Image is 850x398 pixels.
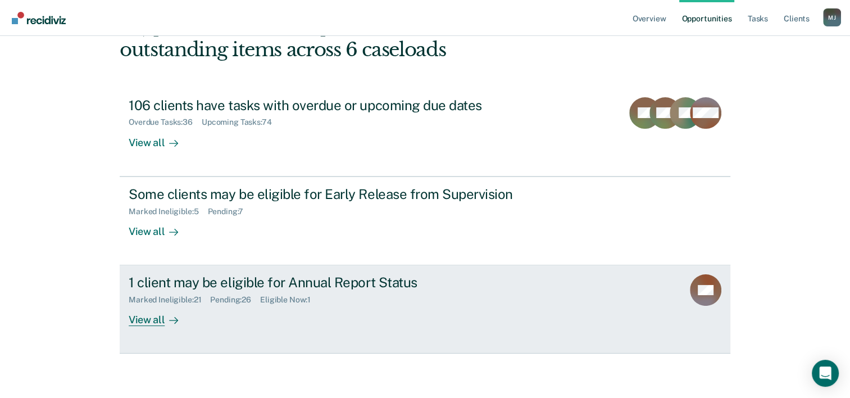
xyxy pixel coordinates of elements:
div: View all [129,216,192,238]
div: 106 clients have tasks with overdue or upcoming due dates [129,97,523,114]
div: Marked Ineligible : 21 [129,295,210,305]
button: Profile dropdown button [823,8,841,26]
div: Some clients may be eligible for Early Release from Supervision [129,186,523,202]
div: Hi, [PERSON_NAME]. We’ve found some outstanding items across 6 caseloads [120,15,608,61]
div: Pending : 7 [208,207,253,216]
div: Pending : 26 [210,295,260,305]
a: 106 clients have tasks with overdue or upcoming due datesOverdue Tasks:36Upcoming Tasks:74View all [120,88,730,177]
div: M J [823,8,841,26]
a: 1 client may be eligible for Annual Report StatusMarked Ineligible:21Pending:26Eligible Now:1View... [120,265,730,354]
div: Overdue Tasks : 36 [129,117,202,127]
div: Eligible Now : 1 [260,295,320,305]
a: Some clients may be eligible for Early Release from SupervisionMarked Ineligible:5Pending:7View all [120,177,730,265]
div: View all [129,305,192,327]
div: Upcoming Tasks : 74 [202,117,281,127]
img: Recidiviz [12,12,66,24]
div: Open Intercom Messenger [812,360,839,387]
div: View all [129,127,192,149]
div: Marked Ineligible : 5 [129,207,207,216]
div: 1 client may be eligible for Annual Report Status [129,274,523,291]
